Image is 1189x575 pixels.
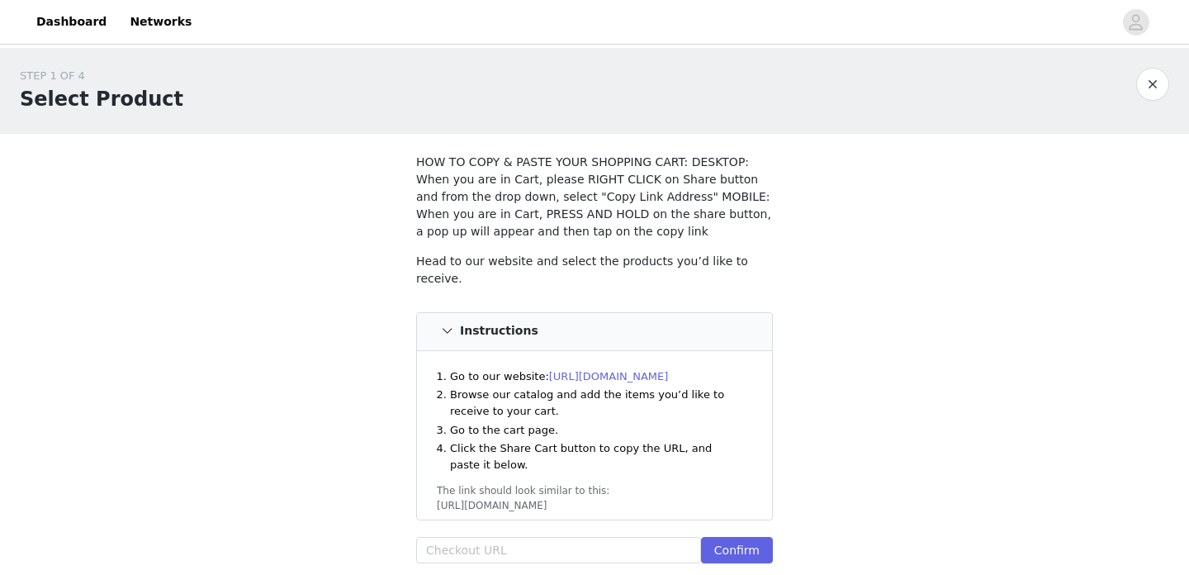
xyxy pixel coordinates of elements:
[701,537,773,563] button: Confirm
[20,68,183,84] div: STEP 1 OF 4
[450,422,744,439] li: Go to the cart page.
[416,253,773,287] p: Head to our website and select the products you’d like to receive.
[26,3,116,40] a: Dashboard
[549,370,669,383] a: [URL][DOMAIN_NAME]
[20,84,183,114] h1: Select Product
[1128,9,1144,36] div: avatar
[120,3,201,40] a: Networks
[450,368,744,385] li: Go to our website:
[416,537,701,563] input: Checkout URL
[437,498,752,513] div: [URL][DOMAIN_NAME]
[450,440,744,473] li: Click the Share Cart button to copy the URL, and paste it below.
[450,387,744,419] li: Browse our catalog and add the items you’d like to receive to your cart.
[416,154,773,240] p: HOW TO COPY & PASTE YOUR SHOPPING CART: DESKTOP: When you are in Cart, please RIGHT CLICK on Shar...
[460,325,538,338] h4: Instructions
[437,483,752,498] div: The link should look similar to this:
